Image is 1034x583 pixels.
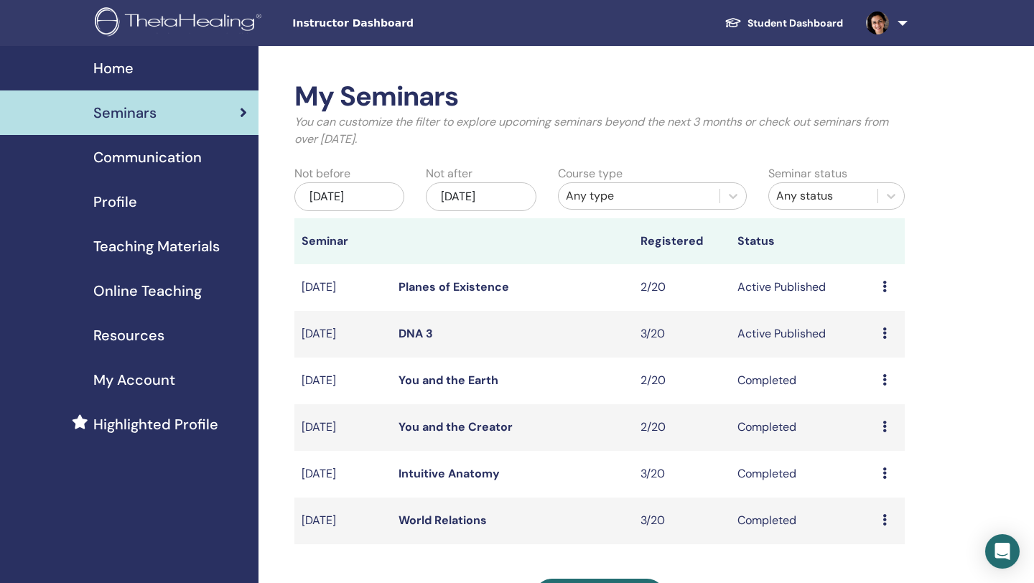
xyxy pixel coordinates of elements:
div: Any status [776,187,870,205]
div: [DATE] [294,182,404,211]
span: Seminars [93,102,157,123]
label: Seminar status [768,165,847,182]
td: Active Published [730,311,875,358]
a: Student Dashboard [713,10,854,37]
td: Completed [730,451,875,498]
span: Instructor Dashboard [292,16,508,31]
td: 3/20 [633,451,730,498]
td: 2/20 [633,264,730,311]
span: My Account [93,369,175,391]
img: default.jpg [866,11,889,34]
td: Completed [730,404,875,451]
label: Not after [426,165,472,182]
a: You and the Earth [399,373,498,388]
td: Completed [730,498,875,544]
td: 3/20 [633,498,730,544]
label: Not before [294,165,350,182]
div: Any type [566,187,712,205]
td: 2/20 [633,358,730,404]
td: [DATE] [294,264,391,311]
td: [DATE] [294,451,391,498]
span: Resources [93,325,164,346]
td: [DATE] [294,404,391,451]
div: [DATE] [426,182,536,211]
span: Profile [93,191,137,213]
div: Open Intercom Messenger [985,534,1020,569]
span: Home [93,57,134,79]
p: You can customize the filter to explore upcoming seminars beyond the next 3 months or check out s... [294,113,905,148]
td: Completed [730,358,875,404]
span: Communication [93,146,202,168]
span: Highlighted Profile [93,414,218,435]
td: [DATE] [294,311,391,358]
td: [DATE] [294,358,391,404]
span: Online Teaching [93,280,202,302]
img: graduation-cap-white.svg [725,17,742,29]
a: You and the Creator [399,419,513,434]
a: Intuitive Anatomy [399,466,500,481]
td: [DATE] [294,498,391,544]
th: Status [730,218,875,264]
a: Planes of Existence [399,279,509,294]
img: logo.png [95,7,266,39]
span: Teaching Materials [93,235,220,257]
label: Course type [558,165,623,182]
a: World Relations [399,513,487,528]
a: DNA 3 [399,326,433,341]
td: 3/20 [633,311,730,358]
th: Registered [633,218,730,264]
h2: My Seminars [294,80,905,113]
th: Seminar [294,218,391,264]
td: Active Published [730,264,875,311]
td: 2/20 [633,404,730,451]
